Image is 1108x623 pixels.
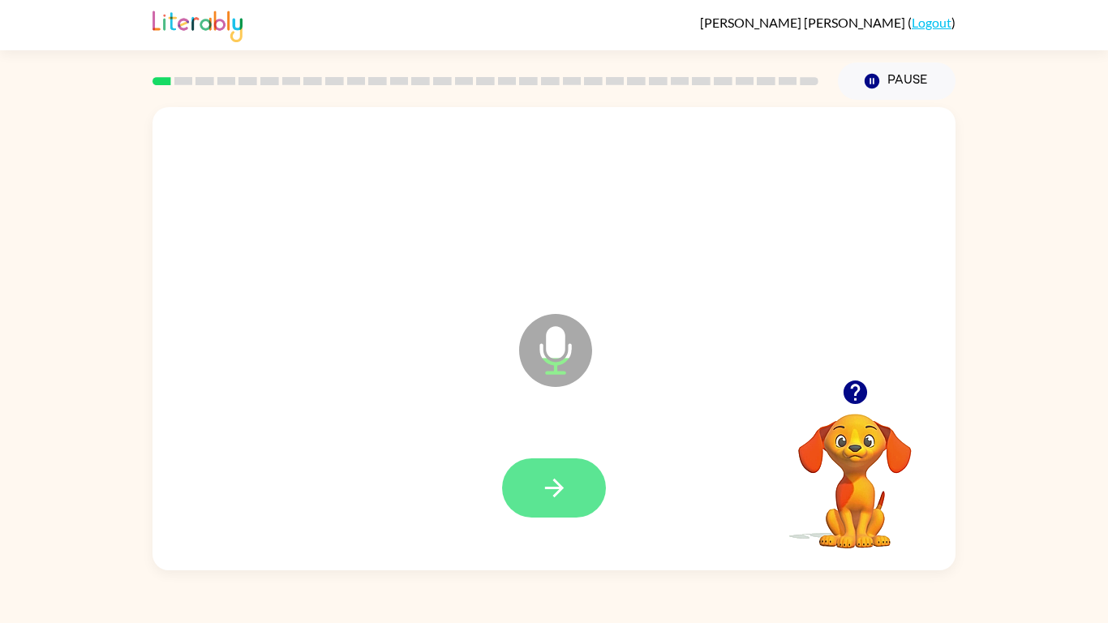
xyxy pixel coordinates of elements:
[774,389,936,551] video: Your browser must support playing .mp4 files to use Literably. Please try using another browser.
[700,15,908,30] span: [PERSON_NAME] [PERSON_NAME]
[912,15,951,30] a: Logout
[838,62,956,100] button: Pause
[152,6,243,42] img: Literably
[700,15,956,30] div: ( )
